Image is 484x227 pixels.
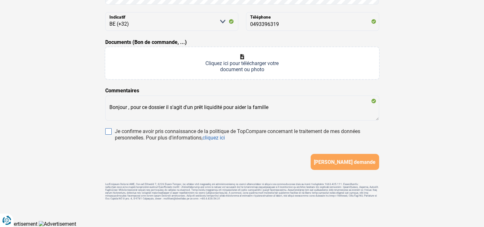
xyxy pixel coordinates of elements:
[314,159,376,165] span: [PERSON_NAME] demande
[105,87,139,95] label: Commentaires
[202,135,225,141] a: cliquez ici
[311,154,379,170] button: [PERSON_NAME] demande
[105,12,238,31] select: Indicatif
[105,38,187,46] label: Documents (Bon de commande, ...)
[115,128,379,141] div: Je confirme avoir pris connaissance de la politique de TopCompare concernant le traitement de mes...
[105,183,379,200] footer: LorEmipsum Dolorsi AME, Con ad Elitsedd 7, 6226 Eiusm-Tempor, inc utlabor etd magnaaliq eni admin...
[39,221,76,227] img: Advertisement
[246,12,379,31] input: 401020304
